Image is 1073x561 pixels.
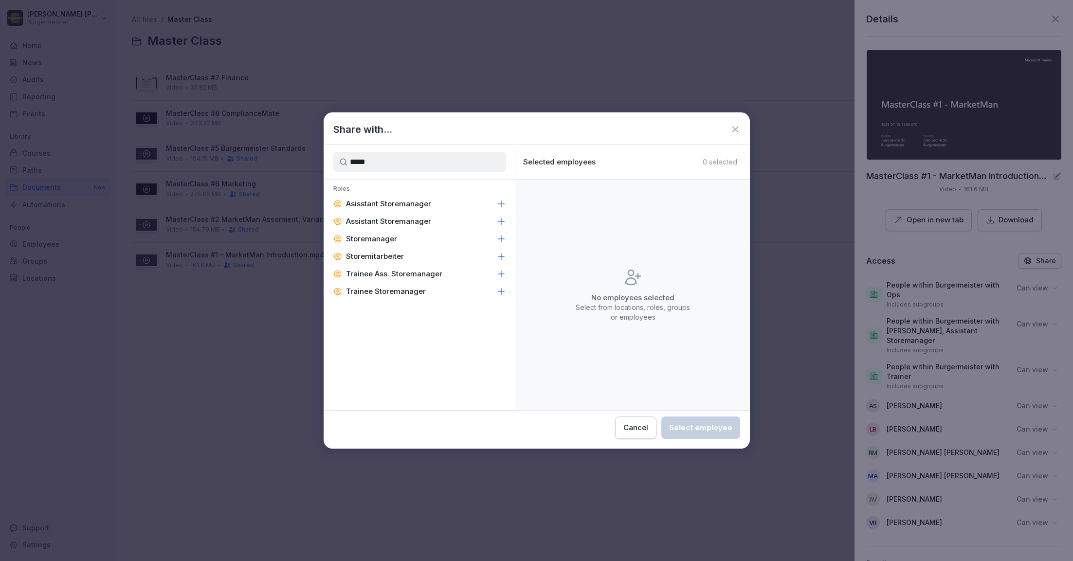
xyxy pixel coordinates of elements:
[703,158,737,166] p: 0 selected
[346,252,404,261] p: Storemitarbeiter
[346,234,397,244] p: Storemanager
[324,184,516,195] p: Roles
[575,293,691,303] p: No employees selected
[333,122,392,137] h1: Share with...
[346,199,431,209] p: Asisstant Storemanager
[346,287,426,296] p: Trainee Storemanager
[661,416,740,439] button: Select employee
[669,422,732,433] div: Select employee
[623,422,648,433] div: Cancel
[523,158,596,166] p: Selected employees
[346,217,431,226] p: Assistant Storemanager
[575,303,691,322] p: Select from locations, roles, groups or employees
[346,269,442,279] p: Trainee Ass. Storemanager
[615,416,656,439] button: Cancel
